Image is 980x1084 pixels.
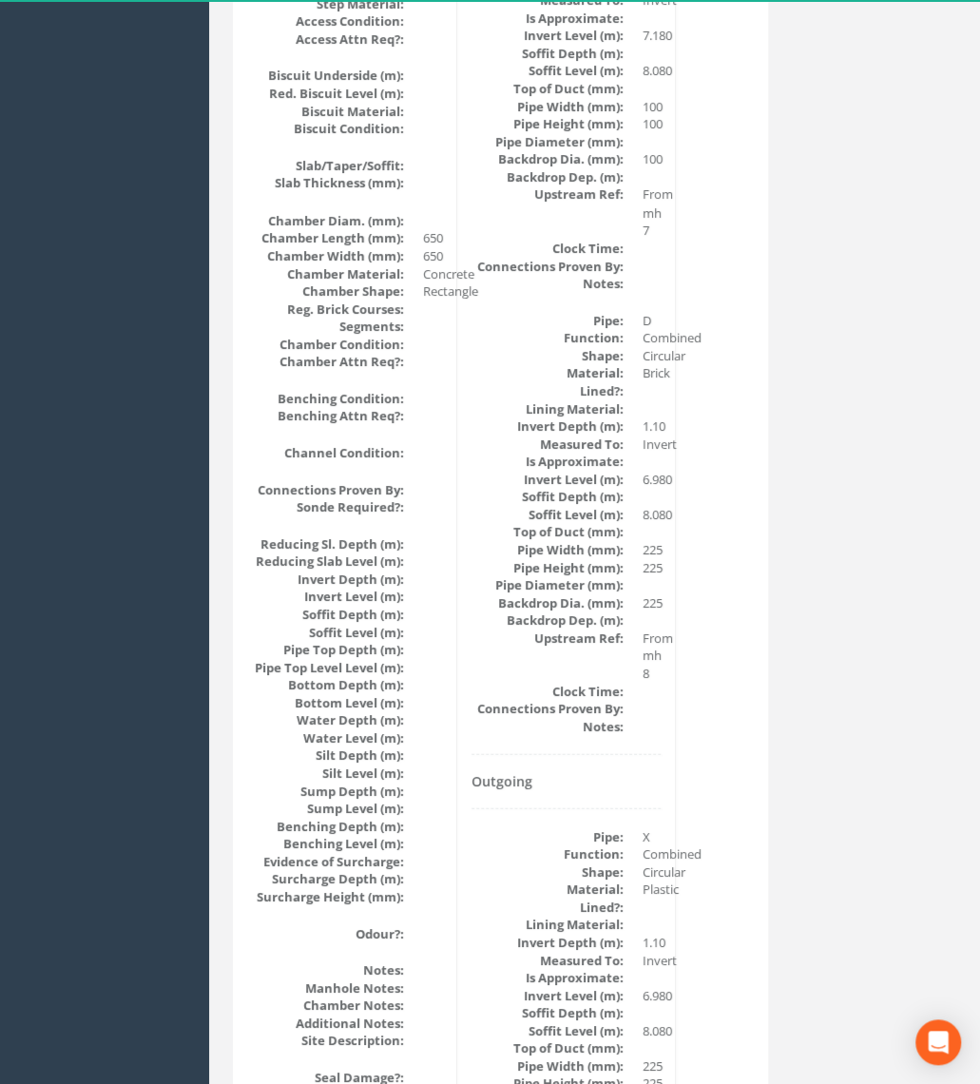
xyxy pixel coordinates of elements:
[423,281,442,300] dd: Rectangle
[643,115,662,133] dd: 100
[252,317,404,335] dt: Segments:
[471,346,624,364] dt: Shape:
[471,328,624,346] dt: Function:
[252,389,404,407] dt: Benching Condition:
[471,717,624,735] dt: Notes:
[643,346,662,364] dd: Circular
[252,120,404,138] dt: Biscuit Condition:
[471,933,624,951] dt: Invert Depth (m):
[471,399,624,417] dt: Lining Material:
[252,978,404,997] dt: Manhole Notes:
[643,629,662,682] dd: From mh 8
[252,710,404,728] dt: Water Depth (m):
[471,880,624,898] dt: Material:
[471,257,624,275] dt: Connections Proven By:
[643,328,662,346] dd: Combined
[252,174,404,192] dt: Slab Thickness (mm):
[471,1021,624,1039] dt: Soffit Level (m):
[252,300,404,318] dt: Reg. Brick Courses:
[252,852,404,870] dt: Evidence of Surcharge:
[643,505,662,523] dd: 8.080
[471,150,624,168] dt: Backdrop Dia. (mm):
[252,103,404,121] dt: Biscuit Material:
[471,610,624,629] dt: Backdrop Dep. (m):
[252,675,404,693] dt: Bottom Depth (m):
[471,558,624,576] dt: Pipe Height (mm):
[252,834,404,852] dt: Benching Level (m):
[252,552,404,570] dt: Reducing Slab Level (m):
[471,915,624,933] dt: Lining Material:
[252,782,404,800] dt: Sump Depth (m):
[252,443,404,461] dt: Channel Condition:
[252,30,404,48] dt: Access Attn Req?:
[643,311,662,329] dd: D
[252,281,404,300] dt: Chamber Shape:
[252,264,404,282] dt: Chamber Material:
[252,693,404,711] dt: Bottom Level (m):
[252,996,404,1014] dt: Chamber Notes:
[471,363,624,381] dt: Material:
[915,1019,961,1065] div: Open Intercom Messenger
[423,228,442,246] dd: 650
[471,185,624,203] dt: Upstream Ref:
[423,264,442,282] dd: Concrete
[252,658,404,676] dt: Pipe Top Level Level (m):
[471,10,624,28] dt: Is Approximate:
[643,416,662,435] dd: 1.10
[643,98,662,116] dd: 100
[471,274,624,292] dt: Notes:
[252,406,404,424] dt: Benching Attn Req?:
[252,605,404,623] dt: Soffit Depth (m):
[643,470,662,488] dd: 6.980
[471,416,624,435] dt: Invert Depth (m):
[252,352,404,370] dt: Chamber Attn Req?:
[643,880,662,898] dd: Plastic
[643,1056,662,1074] dd: 225
[252,623,404,641] dt: Soffit Level (m):
[252,211,404,229] dt: Chamber Diam. (mm):
[471,862,624,881] dt: Shape:
[252,887,404,905] dt: Surcharge Height (mm):
[471,1003,624,1021] dt: Soffit Depth (m):
[252,480,404,498] dt: Connections Proven By:
[471,62,624,80] dt: Soffit Level (m):
[643,933,662,951] dd: 1.10
[471,487,624,505] dt: Soffit Depth (m):
[643,363,662,381] dd: Brick
[252,587,404,605] dt: Invert Level (m):
[643,844,662,862] dd: Combined
[471,629,624,647] dt: Upstream Ref:
[471,844,624,862] dt: Function:
[643,986,662,1004] dd: 6.980
[252,1031,404,1049] dt: Site Description:
[471,1056,624,1074] dt: Pipe Width (mm):
[252,728,404,746] dt: Water Level (m):
[643,540,662,558] dd: 225
[252,335,404,353] dt: Chamber Condition:
[643,435,662,453] dd: Invert
[471,827,624,845] dt: Pipe:
[471,986,624,1004] dt: Invert Level (m):
[471,27,624,45] dt: Invert Level (m):
[643,185,662,239] dd: From mh 7
[252,534,404,552] dt: Reducing Sl. Depth (m):
[643,827,662,845] dd: X
[471,898,624,916] dt: Lined?:
[252,745,404,764] dt: Silt Depth (m):
[252,817,404,835] dt: Benching Depth (m):
[252,246,404,264] dt: Chamber Width (mm):
[471,699,624,717] dt: Connections Proven By:
[252,85,404,103] dt: Red. Biscuit Level (m):
[471,540,624,558] dt: Pipe Width (mm):
[252,869,404,887] dt: Surcharge Depth (m):
[471,168,624,186] dt: Backdrop Dep. (m):
[252,1014,404,1032] dt: Additional Notes:
[471,133,624,151] dt: Pipe Diameter (mm):
[252,67,404,85] dt: Biscuit Underside (m):
[471,593,624,611] dt: Backdrop Dia. (mm):
[471,470,624,488] dt: Invert Level (m):
[471,239,624,257] dt: Clock Time:
[252,228,404,246] dt: Chamber Length (mm):
[471,98,624,116] dt: Pipe Width (mm):
[471,45,624,63] dt: Soffit Depth (m):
